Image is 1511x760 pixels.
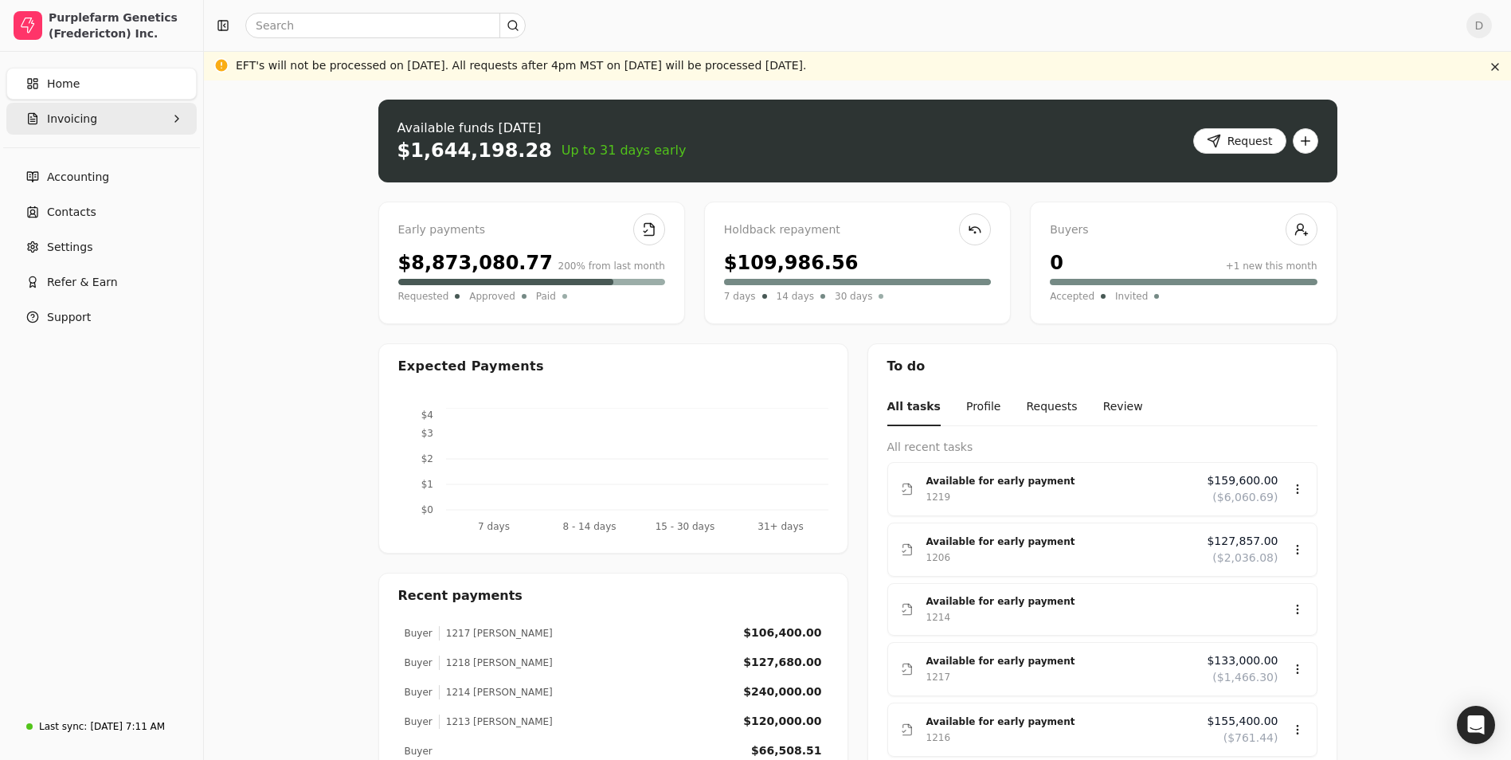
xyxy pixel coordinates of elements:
div: $120,000.00 [743,713,821,730]
div: $8,873,080.77 [398,249,553,277]
div: Available funds [DATE] [397,119,687,138]
tspan: 8 - 14 days [562,521,616,532]
span: Settings [47,239,92,256]
button: Profile [966,389,1001,426]
span: Paid [536,288,556,304]
span: ($6,060.69) [1212,489,1278,506]
span: Support [47,309,91,326]
span: Invited [1115,288,1148,304]
div: Holdback repayment [724,221,991,239]
tspan: 31+ days [757,521,803,532]
span: $133,000.00 [1207,652,1278,669]
div: 1213 [PERSON_NAME] [439,715,553,729]
tspan: 7 days [478,521,510,532]
tspan: 15 - 30 days [655,521,714,532]
a: Last sync:[DATE] 7:11 AM [6,712,197,741]
a: Accounting [6,161,197,193]
span: Requested [398,288,449,304]
div: 1217 [PERSON_NAME] [439,626,553,641]
tspan: $0 [421,504,433,515]
div: Buyer [405,626,433,641]
input: Search [245,13,526,38]
div: Open Intercom Messenger [1457,706,1495,744]
div: All recent tasks [887,439,1317,456]
div: Early payments [398,221,665,239]
div: [DATE] 7:11 AM [90,719,165,734]
div: $1,644,198.28 [397,138,552,163]
span: Contacts [47,204,96,221]
button: D [1466,13,1492,38]
span: $155,400.00 [1207,713,1278,730]
span: ($761.44) [1223,730,1278,746]
div: +1 new this month [1226,259,1317,273]
span: Up to 31 days early [562,141,687,160]
span: 30 days [835,288,872,304]
div: $109,986.56 [724,249,859,277]
tspan: $4 [421,409,433,421]
tspan: $1 [421,479,433,490]
button: All tasks [887,389,941,426]
div: Available for early payment [926,594,1266,609]
span: $127,857.00 [1207,533,1278,550]
div: Buyer [405,656,433,670]
div: 0 [1050,249,1063,277]
div: EFT's will not be processed on [DATE]. All requests after 4pm MST on [DATE] will be processed [DA... [236,57,807,74]
button: Refer & Earn [6,266,197,298]
div: Buyers [1050,221,1317,239]
button: Requests [1026,389,1077,426]
div: 1206 [926,550,951,566]
div: 1218 [PERSON_NAME] [439,656,553,670]
div: 1214 [926,609,951,625]
tspan: $2 [421,453,433,464]
div: 1219 [926,489,951,505]
button: Support [6,301,197,333]
div: Available for early payment [926,653,1195,669]
div: Available for early payment [926,714,1195,730]
div: Buyer [405,685,433,699]
span: 7 days [724,288,756,304]
div: $66,508.51 [751,742,822,759]
span: ($1,466.30) [1212,669,1278,686]
div: $240,000.00 [743,684,821,700]
div: 1217 [926,669,951,685]
div: Expected Payments [398,357,544,376]
span: Home [47,76,80,92]
div: Recent payments [379,574,847,618]
button: Review [1103,389,1143,426]
span: ($2,036.08) [1212,550,1278,566]
div: Buyer [405,744,433,758]
div: Available for early payment [926,473,1195,489]
div: Available for early payment [926,534,1195,550]
span: Accepted [1050,288,1094,304]
div: $127,680.00 [743,654,821,671]
button: Request [1193,128,1286,154]
span: $159,600.00 [1207,472,1278,489]
div: 200% from last month [558,259,665,273]
div: $106,400.00 [743,625,821,641]
span: Accounting [47,169,109,186]
div: Last sync: [39,719,87,734]
span: Refer & Earn [47,274,118,291]
tspan: $3 [421,428,433,439]
a: Contacts [6,196,197,228]
div: Purplefarm Genetics (Fredericton) Inc. [49,10,190,41]
div: Buyer [405,715,433,729]
span: Invoicing [47,111,97,127]
a: Home [6,68,197,100]
a: Settings [6,231,197,263]
div: 1214 [PERSON_NAME] [439,685,553,699]
button: Invoicing [6,103,197,135]
span: 14 days [777,288,814,304]
div: 1216 [926,730,951,746]
span: Approved [469,288,515,304]
div: To do [868,344,1337,389]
